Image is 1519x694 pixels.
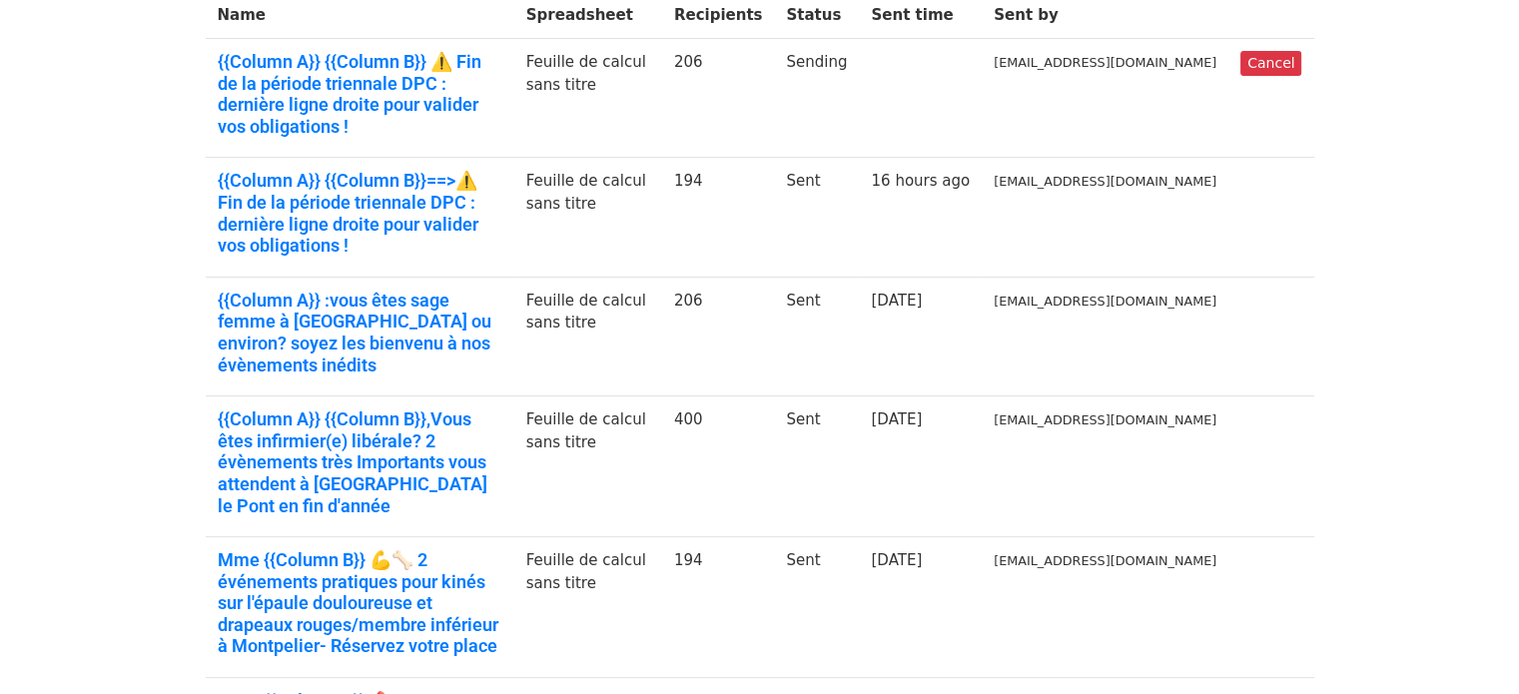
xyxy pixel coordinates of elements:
[218,549,502,657] a: Mme {{Column B}} 💪🦴 2 événements pratiques pour kinés sur l'épaule douloureuse et drapeaux rouges...
[1419,598,1519,694] div: Widget de chat
[662,39,775,158] td: 206
[514,158,662,277] td: Feuille de calcul sans titre
[994,412,1216,427] small: [EMAIL_ADDRESS][DOMAIN_NAME]
[774,277,859,395] td: Sent
[514,277,662,395] td: Feuille de calcul sans titre
[662,158,775,277] td: 194
[994,55,1216,70] small: [EMAIL_ADDRESS][DOMAIN_NAME]
[774,396,859,537] td: Sent
[514,537,662,678] td: Feuille de calcul sans titre
[514,39,662,158] td: Feuille de calcul sans titre
[994,294,1216,309] small: [EMAIL_ADDRESS][DOMAIN_NAME]
[774,537,859,678] td: Sent
[774,158,859,277] td: Sent
[218,290,502,375] a: {{Column A}} :vous êtes sage femme à [GEOGRAPHIC_DATA] ou environ? soyez les bienvenu à nos évène...
[662,396,775,537] td: 400
[871,410,922,428] a: [DATE]
[514,396,662,537] td: Feuille de calcul sans titre
[994,553,1216,568] small: [EMAIL_ADDRESS][DOMAIN_NAME]
[871,292,922,310] a: [DATE]
[871,172,970,190] a: 16 hours ago
[662,277,775,395] td: 206
[662,537,775,678] td: 194
[994,174,1216,189] small: [EMAIL_ADDRESS][DOMAIN_NAME]
[1419,598,1519,694] iframe: Chat Widget
[218,408,502,516] a: {{Column A}} {{Column B}},Vous êtes infirmier(e) libérale? 2 évènements très Importants vous atte...
[218,51,502,137] a: {{Column A}} {{Column B}} ⚠️ Fin de la période triennale DPC : dernière ligne droite pour valider...
[774,39,859,158] td: Sending
[218,170,502,256] a: {{Column A}} {{Column B}}==>⚠️ Fin de la période triennale DPC : dernière ligne droite pour valid...
[1240,51,1301,76] a: Cancel
[871,551,922,569] a: [DATE]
